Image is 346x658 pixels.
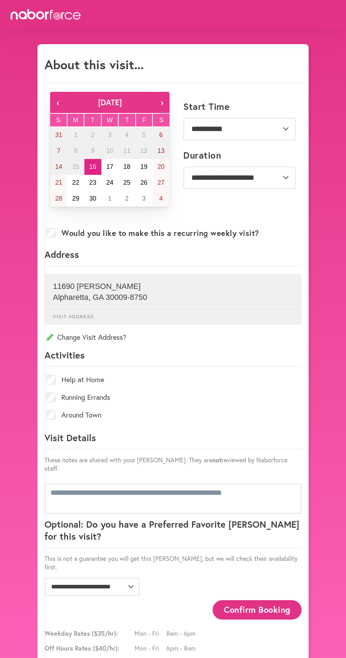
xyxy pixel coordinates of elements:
[66,92,154,113] button: [DATE]
[73,117,78,124] abbr: Monday
[123,163,130,170] abbr: September 18, 2025
[123,179,130,186] abbr: September 25, 2025
[44,456,302,473] p: These notes are shared with your [PERSON_NAME]. They are reviewed by Naborforce staff.
[107,117,113,124] abbr: Wednesday
[91,131,95,138] abbr: September 2, 2025
[67,143,84,159] button: September 8, 2025
[84,143,101,159] button: September 9, 2025
[135,127,152,143] button: September 5, 2025
[61,229,259,238] label: Would you like to make this a recurring weekly visit?
[183,150,221,161] label: Duration
[101,143,118,159] button: September 10, 2025
[84,191,101,207] button: September 30, 2025
[101,127,118,143] button: September 3, 2025
[166,644,198,652] span: 6pm - 8am
[159,117,163,124] abbr: Saturday
[118,127,135,143] button: September 4, 2025
[118,143,135,159] button: September 11, 2025
[153,127,169,143] button: September 6, 2025
[157,163,165,170] abbr: September 20, 2025
[50,191,67,207] button: September 28, 2025
[123,147,130,154] abbr: September 11, 2025
[67,191,84,207] button: September 29, 2025
[212,456,222,464] strong: not
[67,159,84,175] button: September 15, 2025
[91,147,95,154] abbr: September 9, 2025
[72,195,79,202] abbr: September 29, 2025
[141,147,148,154] abbr: September 12, 2025
[159,131,163,138] abbr: September 6, 2025
[50,143,67,159] button: September 7, 2025
[157,147,165,154] abbr: September 13, 2025
[89,195,96,202] abbr: September 30, 2025
[101,191,118,207] button: October 1, 2025
[101,159,118,175] button: September 17, 2025
[106,147,113,154] abbr: September 10, 2025
[154,92,169,113] button: ›
[118,191,135,207] button: October 2, 2025
[53,282,293,291] p: 11690 [PERSON_NAME]
[157,179,165,186] abbr: September 27, 2025
[57,147,60,154] abbr: September 7, 2025
[108,195,112,202] abbr: October 1, 2025
[53,293,293,302] p: Alpharetta , GA 30009-8750
[72,163,79,170] abbr: September 15, 2025
[106,163,113,170] abbr: September 17, 2025
[159,195,163,202] abbr: October 4, 2025
[74,147,77,154] abbr: September 8, 2025
[108,131,112,138] abbr: September 3, 2025
[48,309,298,319] p: Visit Address
[50,175,67,191] button: September 21, 2025
[106,179,113,186] abbr: September 24, 2025
[153,159,169,175] button: September 20, 2025
[213,600,302,620] button: Confirm Booking
[44,349,302,367] p: Activities
[125,117,129,124] abbr: Thursday
[141,179,148,186] abbr: September 26, 2025
[44,644,133,652] span: Off Hours Rates
[142,131,146,138] abbr: September 5, 2025
[91,117,95,124] abbr: Tuesday
[135,629,166,638] span: Mon - Fri
[67,127,84,143] button: September 1, 2025
[142,117,146,124] abbr: Friday
[74,131,77,138] abbr: September 1, 2025
[135,644,166,652] span: Mon - Fri
[56,117,60,124] abbr: Sunday
[135,159,152,175] button: September 19, 2025
[141,163,148,170] abbr: September 19, 2025
[84,127,101,143] button: September 2, 2025
[183,101,229,112] label: Start Time
[44,629,133,638] span: Weekday Rates
[89,163,96,170] abbr: September 16, 2025
[44,554,302,571] p: This is not a guarantee you will get this [PERSON_NAME], but we will check their availability first.
[153,143,169,159] button: September 13, 2025
[153,175,169,191] button: September 27, 2025
[44,332,302,342] p: Change Visit Address?
[50,92,66,113] button: ‹
[55,131,62,138] abbr: August 31, 2025
[44,57,144,72] h1: About this visit...
[135,175,152,191] button: September 26, 2025
[50,159,67,175] button: September 14, 2025
[125,195,129,202] abbr: October 2, 2025
[92,629,118,638] span: ($ 35 /hr):
[118,159,135,175] button: September 18, 2025
[125,131,129,138] abbr: September 4, 2025
[153,191,169,207] button: October 4, 2025
[55,179,62,186] abbr: September 21, 2025
[44,518,302,548] p: Optional: Do you have a Preferred Favorite [PERSON_NAME] for this visit?
[61,376,104,383] label: Help at Home
[135,143,152,159] button: September 12, 2025
[55,195,62,202] abbr: September 28, 2025
[44,432,302,449] p: Visit Details
[89,179,96,186] abbr: September 23, 2025
[55,163,62,170] abbr: September 14, 2025
[166,629,198,638] span: 8am - 6pm
[61,411,101,419] label: Around Town
[93,644,119,652] span: ($ 40 /hr):
[67,175,84,191] button: September 22, 2025
[118,175,135,191] button: September 25, 2025
[50,127,67,143] button: August 31, 2025
[142,195,146,202] abbr: October 3, 2025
